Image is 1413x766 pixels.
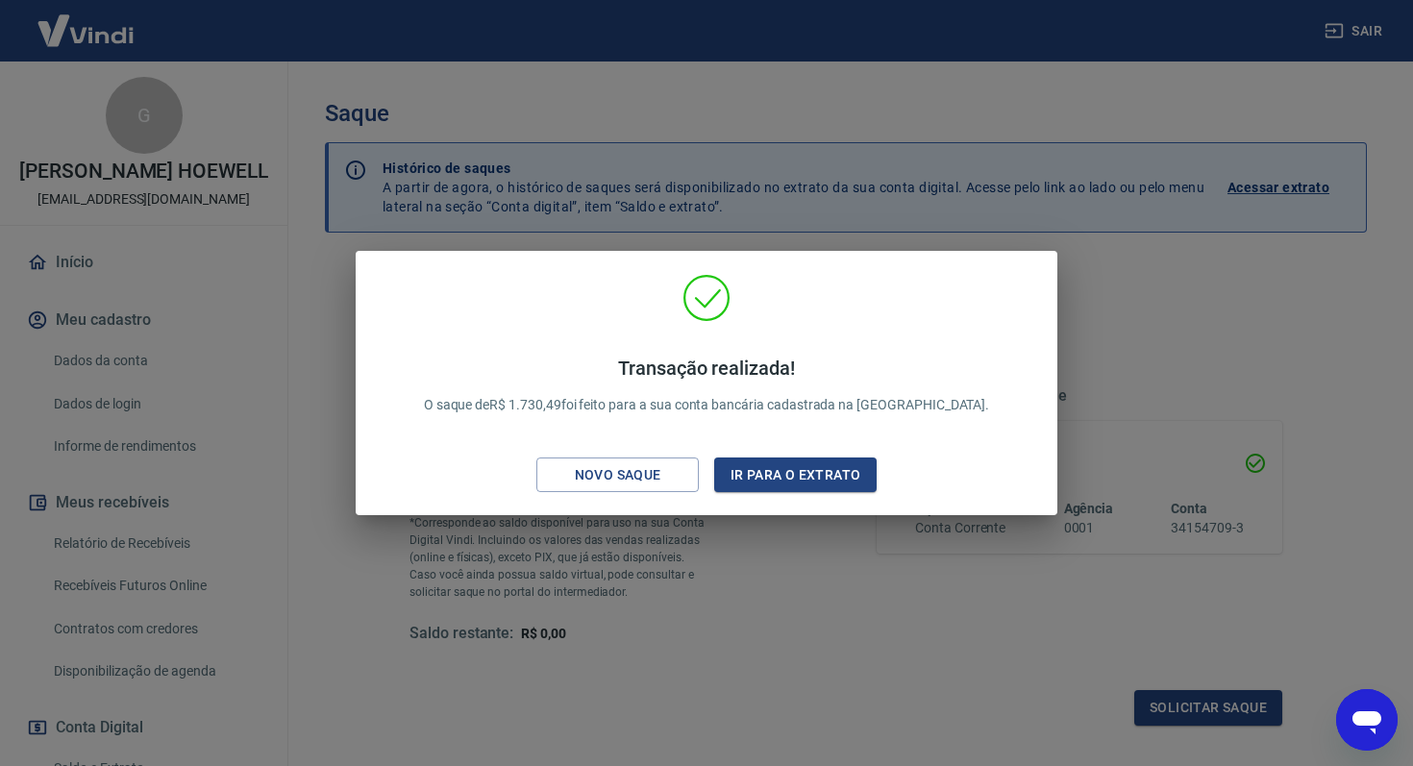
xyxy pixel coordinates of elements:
p: O saque de R$ 1.730,49 foi feito para a sua conta bancária cadastrada na [GEOGRAPHIC_DATA]. [424,357,990,415]
iframe: Botão para abrir a janela de mensagens [1336,689,1398,751]
button: Ir para o extrato [714,457,877,493]
button: Novo saque [536,457,699,493]
h4: Transação realizada! [424,357,990,380]
div: Novo saque [552,463,684,487]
